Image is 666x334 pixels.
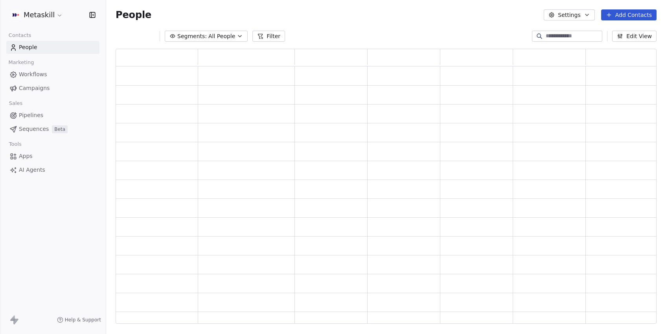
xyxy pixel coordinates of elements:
[19,43,37,51] span: People
[6,123,99,136] a: SequencesBeta
[11,10,20,20] img: AVATAR%20METASKILL%20-%20Colori%20Positivo.png
[6,150,99,163] a: Apps
[5,29,35,41] span: Contacts
[6,68,99,81] a: Workflows
[612,31,657,42] button: Edit View
[57,317,101,323] a: Help & Support
[116,9,151,21] span: People
[52,125,68,133] span: Beta
[177,32,207,40] span: Segments:
[6,82,99,95] a: Campaigns
[6,97,26,109] span: Sales
[208,32,235,40] span: All People
[6,163,99,176] a: AI Agents
[6,41,99,54] a: People
[601,9,657,20] button: Add Contacts
[19,152,33,160] span: Apps
[252,31,285,42] button: Filter
[6,138,25,150] span: Tools
[9,8,64,22] button: Metaskill
[24,10,55,20] span: Metaskill
[19,111,43,119] span: Pipelines
[19,84,50,92] span: Campaigns
[65,317,101,323] span: Help & Support
[116,66,659,324] div: grid
[6,109,99,122] a: Pipelines
[19,70,47,79] span: Workflows
[5,57,37,68] span: Marketing
[544,9,594,20] button: Settings
[19,125,49,133] span: Sequences
[19,166,45,174] span: AI Agents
